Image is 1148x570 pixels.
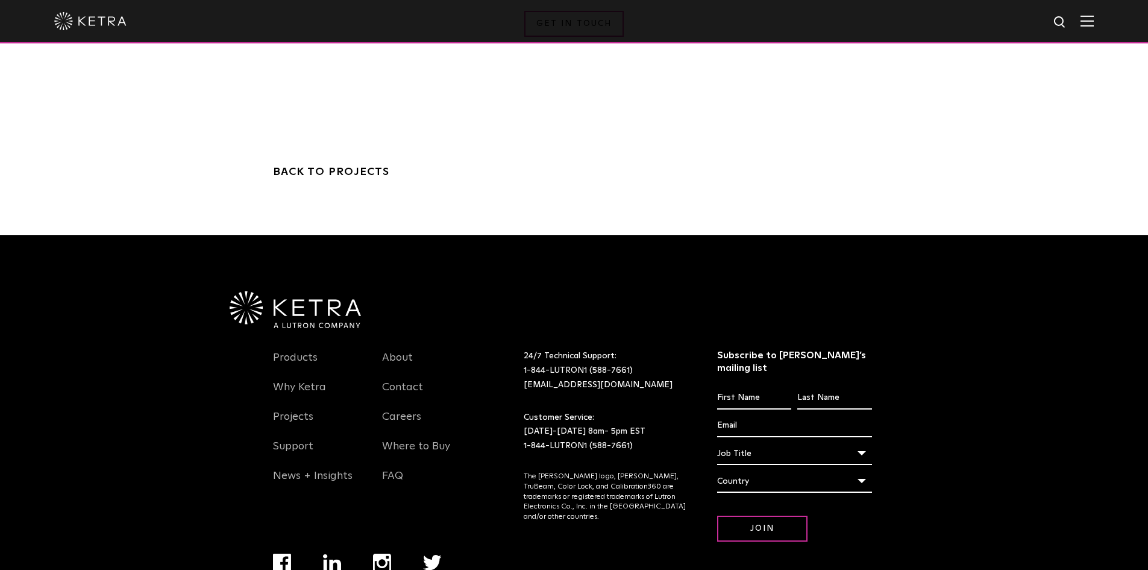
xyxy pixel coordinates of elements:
[524,411,687,454] p: Customer Service: [DATE]-[DATE] 8am- 5pm EST
[54,12,127,30] img: ketra-logo-2019-white
[717,414,872,437] input: Email
[1081,15,1094,27] img: Hamburger%20Nav.svg
[797,387,871,410] input: Last Name
[273,381,326,408] a: Why Ketra
[382,351,413,379] a: About
[524,349,687,392] p: 24/7 Technical Support:
[273,351,318,379] a: Products
[273,166,389,181] a: BACK TO PROJECTS
[382,349,474,497] div: Navigation Menu
[382,440,450,467] a: Where to Buy
[382,381,423,408] a: Contact
[273,410,313,438] a: Projects
[382,469,403,497] a: FAQ
[273,349,365,497] div: Navigation Menu
[273,440,313,467] a: Support
[717,470,872,493] div: Country
[524,472,687,522] p: The [PERSON_NAME] logo, [PERSON_NAME], TruBeam, Color Lock, and Calibration360 are trademarks or ...
[382,410,421,438] a: Careers
[717,387,791,410] input: First Name
[717,442,872,465] div: Job Title
[717,516,808,542] input: Join
[524,381,673,389] a: [EMAIL_ADDRESS][DOMAIN_NAME]
[1053,15,1068,30] img: search icon
[273,469,353,497] a: News + Insights
[524,442,633,450] a: 1-844-LUTRON1 (588-7661)
[230,291,361,329] img: Ketra-aLutronCo_White_RGB
[717,349,872,375] h3: Subscribe to [PERSON_NAME]’s mailing list
[524,366,633,375] a: 1-844-LUTRON1 (588-7661)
